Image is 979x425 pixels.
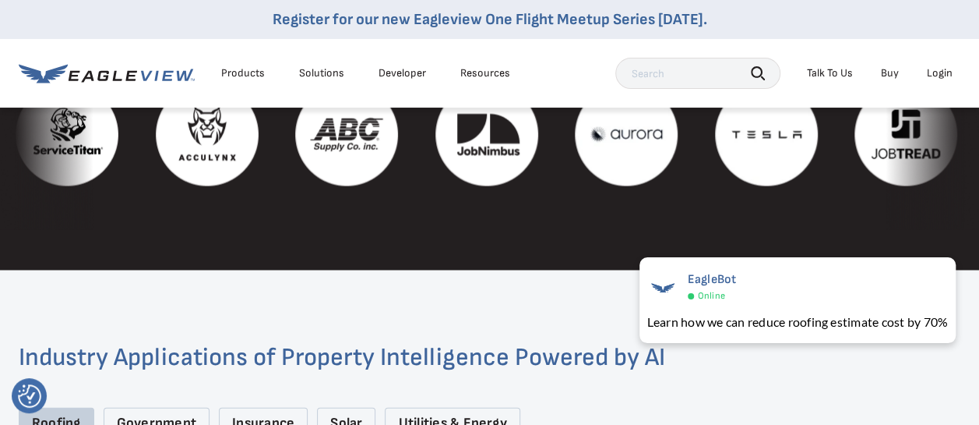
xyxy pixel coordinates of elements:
div: Login [927,66,953,80]
div: Talk To Us [807,66,853,80]
button: Consent Preferences [18,384,41,408]
a: Buy [881,66,899,80]
div: Learn how we can reduce roofing estimate cost by 70% [647,313,948,331]
span: Online [698,290,725,302]
a: Developer [379,66,426,80]
span: EagleBot [688,272,737,287]
input: Search [615,58,780,89]
h2: Industry Applications of Property Intelligence Powered by AI [19,345,960,370]
img: Revisit consent button [18,384,41,408]
a: Register for our new Eagleview One Flight Meetup Series [DATE]. [273,10,707,29]
div: Resources [460,66,510,80]
div: Products [221,66,265,80]
div: Solutions [299,66,344,80]
img: EagleBot [647,272,678,303]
